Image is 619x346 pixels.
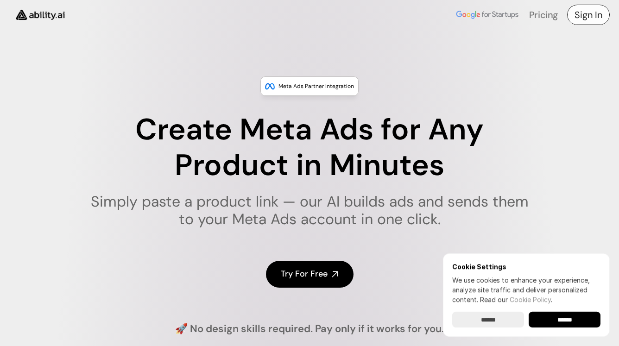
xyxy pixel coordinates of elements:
[452,263,600,271] h6: Cookie Settings
[85,193,535,228] h1: Simply paste a product link — our AI builds ads and sends them to your Meta Ads account in one cl...
[278,82,354,91] p: Meta Ads Partner Integration
[175,322,444,336] h4: 🚀 No design skills required. Pay only if it works for you.
[85,112,535,183] h1: Create Meta Ads for Any Product in Minutes
[452,275,600,304] p: We use cookies to enhance your experience, analyze site traffic and deliver personalized content.
[266,261,354,287] a: Try For Free
[510,296,551,303] a: Cookie Policy
[567,5,610,25] a: Sign In
[480,296,552,303] span: Read our .
[575,8,602,21] h4: Sign In
[529,9,558,21] a: Pricing
[281,268,328,280] h4: Try For Free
